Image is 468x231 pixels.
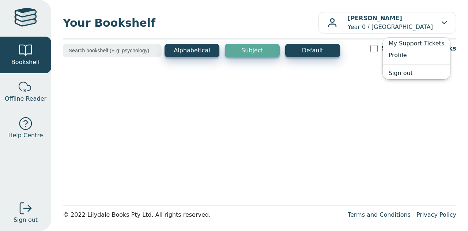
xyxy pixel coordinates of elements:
button: Alphabetical [165,44,219,57]
span: Bookshelf [11,58,40,67]
a: Privacy Policy [416,211,456,218]
b: [PERSON_NAME] [348,15,402,22]
input: Search bookshelf (E.g: psychology) [63,44,162,57]
span: Help Centre [8,131,43,140]
span: Offline Reader [5,94,46,103]
button: [PERSON_NAME]Year 0 / [GEOGRAPHIC_DATA] [318,12,456,34]
button: Default [285,44,340,57]
a: My Support Tickets [383,38,450,49]
p: Year 0 / [GEOGRAPHIC_DATA] [348,14,433,31]
a: Terms and Conditions [348,211,411,218]
div: © 2022 Lilydale Books Pty Ltd. All rights reserved. [63,210,342,219]
label: Show Expired Ebooks [381,44,456,53]
span: Sign out [14,216,38,224]
span: Your Bookshelf [63,15,318,31]
a: Sign out [383,67,450,79]
ul: [PERSON_NAME]Year 0 / [GEOGRAPHIC_DATA] [382,37,450,79]
a: Profile [383,49,450,61]
button: Subject [225,44,280,57]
